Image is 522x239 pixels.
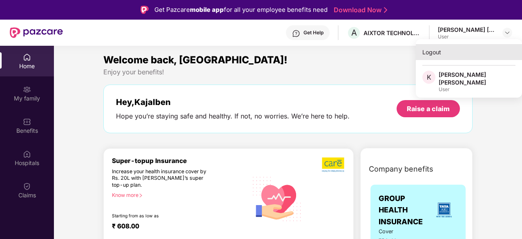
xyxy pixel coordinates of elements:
[439,86,515,93] div: User
[384,6,387,14] img: Stroke
[504,29,511,36] img: svg+xml;base64,PHN2ZyBpZD0iRHJvcGRvd24tMzJ4MzIiIHhtbG5zPSJodHRwOi8vd3d3LnczLm9yZy8yMDAwL3N2ZyIgd2...
[141,6,149,14] img: Logo
[112,192,243,198] div: Know more
[10,27,63,38] img: New Pazcare Logo
[112,222,240,232] div: ₹ 608.00
[439,71,515,86] div: [PERSON_NAME] [PERSON_NAME]
[112,157,248,165] div: Super-topup Insurance
[416,44,522,60] div: Logout
[103,54,288,66] span: Welcome back, [GEOGRAPHIC_DATA]!
[303,29,323,36] div: Get Help
[138,193,143,198] span: right
[369,163,433,175] span: Company benefits
[379,228,408,236] span: Cover
[407,104,450,113] div: Raise a claim
[23,182,31,190] img: svg+xml;base64,PHN2ZyBpZD0iQ2xhaW0iIHhtbG5zPSJodHRwOi8vd3d3LnczLm9yZy8yMDAwL3N2ZyIgd2lkdGg9IjIwIi...
[379,193,431,228] span: GROUP HEALTH INSURANCE
[103,68,473,76] div: Enjoy your benefits!
[23,118,31,126] img: svg+xml;base64,PHN2ZyBpZD0iQmVuZWZpdHMiIHhtbG5zPSJodHRwOi8vd3d3LnczLm9yZy8yMDAwL3N2ZyIgd2lkdGg9Ij...
[334,6,385,14] a: Download Now
[248,169,306,228] img: svg+xml;base64,PHN2ZyB4bWxucz0iaHR0cDovL3d3dy53My5vcmcvMjAwMC9zdmciIHhtbG5zOnhsaW5rPSJodHRwOi8vd3...
[112,213,213,219] div: Starting from as low as
[112,168,213,189] div: Increase your health insurance cover by Rs. 20L with [PERSON_NAME]’s super top-up plan.
[116,97,350,107] div: Hey, Kajalben
[438,26,495,34] div: [PERSON_NAME] [PERSON_NAME]
[351,28,357,38] span: A
[322,157,345,172] img: b5dec4f62d2307b9de63beb79f102df3.png
[438,34,495,40] div: User
[23,150,31,158] img: svg+xml;base64,PHN2ZyBpZD0iSG9zcGl0YWxzIiB4bWxucz0iaHR0cDovL3d3dy53My5vcmcvMjAwMC9zdmciIHdpZHRoPS...
[427,72,431,82] span: K
[23,53,31,61] img: svg+xml;base64,PHN2ZyBpZD0iSG9tZSIgeG1sbnM9Imh0dHA6Ly93d3cudzMub3JnLzIwMDAvc3ZnIiB3aWR0aD0iMjAiIG...
[154,5,328,15] div: Get Pazcare for all your employee benefits need
[190,6,224,13] strong: mobile app
[292,29,300,38] img: svg+xml;base64,PHN2ZyBpZD0iSGVscC0zMngzMiIgeG1sbnM9Imh0dHA6Ly93d3cudzMub3JnLzIwMDAvc3ZnIiB3aWR0aD...
[433,199,455,221] img: insurerLogo
[23,85,31,94] img: svg+xml;base64,PHN2ZyB3aWR0aD0iMjAiIGhlaWdodD0iMjAiIHZpZXdCb3g9IjAgMCAyMCAyMCIgZmlsbD0ibm9uZSIgeG...
[364,29,421,37] div: AIXTOR TECHNOLOGIES LLP
[116,112,350,121] div: Hope you’re staying safe and healthy. If not, no worries. We’re here to help.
